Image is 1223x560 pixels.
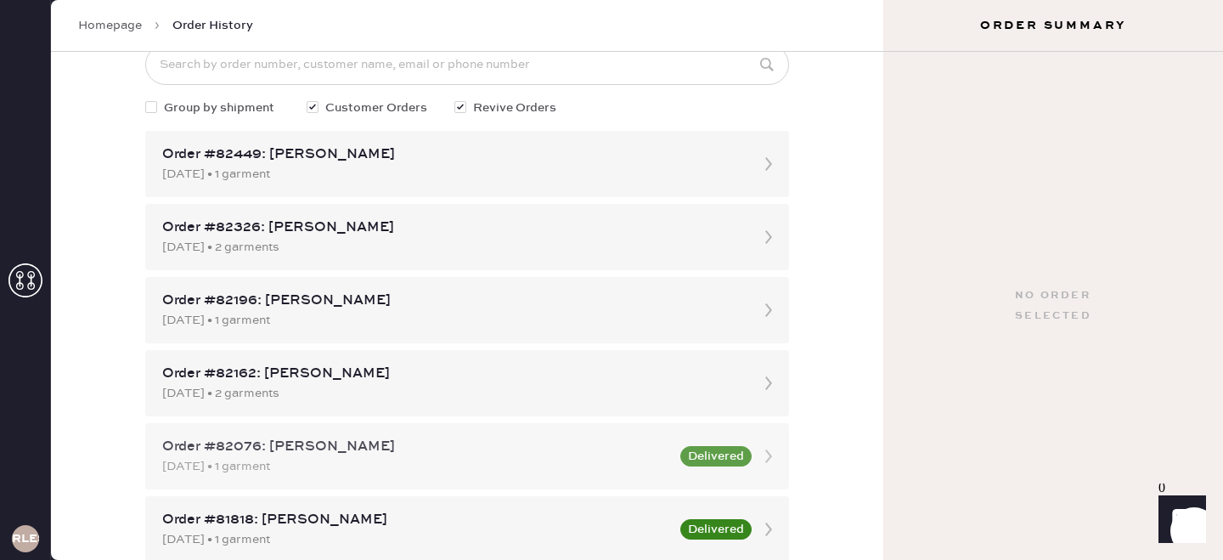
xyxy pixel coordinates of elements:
div: [DATE] • 1 garment [162,165,741,184]
h3: RLESA [12,533,39,545]
span: Revive Orders [473,99,556,117]
a: Homepage [78,17,142,34]
div: [DATE] • 2 garments [162,384,741,403]
div: [DATE] • 2 garments [162,238,741,257]
button: Delivered [680,519,752,540]
span: Customer Orders [325,99,427,117]
span: Order History [172,17,253,34]
div: [DATE] • 1 garment [162,457,670,476]
h3: Order Summary [883,17,1223,34]
div: No order selected [1015,286,1091,326]
iframe: Front Chat [1142,484,1215,557]
div: Order #82449: [PERSON_NAME] [162,144,741,165]
div: Order #82162: [PERSON_NAME] [162,364,741,384]
input: Search by order number, customer name, email or phone number [145,44,789,85]
div: Order #81818: [PERSON_NAME] [162,510,670,530]
button: Delivered [680,446,752,467]
div: Order #82196: [PERSON_NAME] [162,291,741,311]
div: Order #82076: [PERSON_NAME] [162,437,670,457]
div: [DATE] • 1 garment [162,530,670,549]
span: Group by shipment [164,99,274,117]
div: Order #82326: [PERSON_NAME] [162,218,741,238]
div: [DATE] • 1 garment [162,311,741,330]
